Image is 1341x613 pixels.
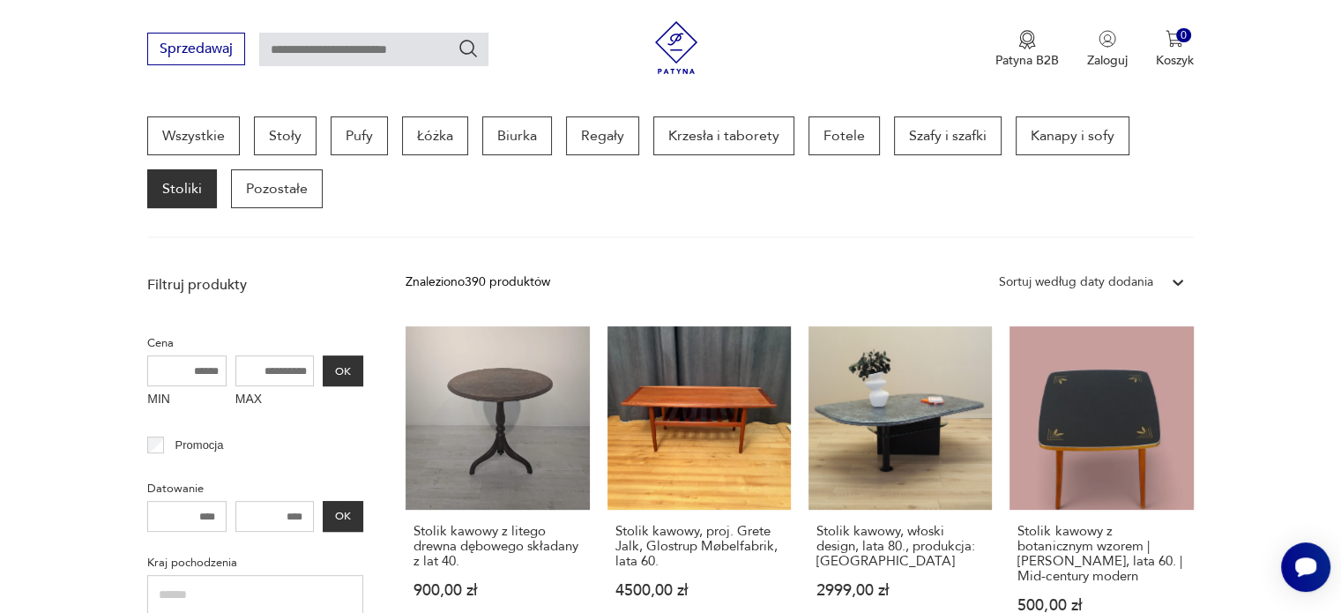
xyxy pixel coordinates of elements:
button: Zaloguj [1087,30,1128,69]
p: Patyna B2B [995,52,1059,69]
p: Koszyk [1156,52,1194,69]
p: 2999,00 zł [816,583,984,598]
p: 4500,00 zł [615,583,783,598]
p: Cena [147,333,363,353]
label: MAX [235,386,315,415]
p: 500,00 zł [1017,598,1185,613]
a: Fotele [808,116,880,155]
a: Sprzedawaj [147,44,245,56]
p: Datowanie [147,479,363,498]
h3: Stolik kawowy, proj. Grete Jalk, Glostrup Møbelfabrik, lata 60. [615,524,783,569]
p: 900,00 zł [413,583,581,598]
a: Biurka [482,116,552,155]
h3: Stolik kawowy, włoski design, lata 80., produkcja: [GEOGRAPHIC_DATA] [816,524,984,569]
h3: Stolik kawowy z botanicznym wzorem | [PERSON_NAME], lata 60. | Mid-century modern [1017,524,1185,584]
img: Patyna - sklep z meblami i dekoracjami vintage [650,21,703,74]
p: Zaloguj [1087,52,1128,69]
img: Ikona medalu [1018,30,1036,49]
a: Stoły [254,116,317,155]
button: OK [323,501,363,532]
img: Ikona koszyka [1166,30,1183,48]
a: Krzesła i taborety [653,116,794,155]
button: Szukaj [458,38,479,59]
a: Wszystkie [147,116,240,155]
a: Szafy i szafki [894,116,1002,155]
a: Ikona medaluPatyna B2B [995,30,1059,69]
label: MIN [147,386,227,415]
button: 0Koszyk [1156,30,1194,69]
h3: Stolik kawowy z litego drewna dębowego składany z lat 40. [413,524,581,569]
p: Filtruj produkty [147,275,363,295]
button: Patyna B2B [995,30,1059,69]
a: Pozostałe [231,169,323,208]
p: Kraj pochodzenia [147,553,363,572]
button: Sprzedawaj [147,33,245,65]
button: OK [323,355,363,386]
iframe: Smartsupp widget button [1281,542,1330,592]
div: Znaleziono 390 produktów [406,273,550,292]
div: 0 [1176,28,1191,43]
a: Regały [566,116,639,155]
p: Promocja [175,436,224,455]
a: Stoliki [147,169,217,208]
a: Łóżka [402,116,468,155]
a: Kanapy i sofy [1016,116,1129,155]
a: Pufy [331,116,388,155]
div: Sortuj według daty dodania [999,273,1153,292]
img: Ikonka użytkownika [1099,30,1116,48]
